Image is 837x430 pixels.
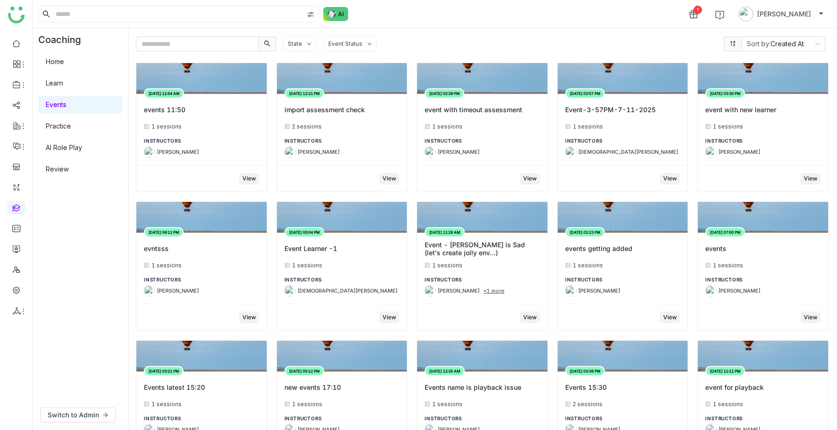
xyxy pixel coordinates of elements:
[565,276,681,283] div: INSTRUCTORS
[144,262,259,269] div: 1 sessions
[40,408,116,423] button: Switch to Admin
[705,227,745,237] div: [DATE] 07:00 PM
[718,287,760,295] div: [PERSON_NAME]
[747,40,771,48] span: Sort by:
[8,7,25,23] img: logo
[417,201,547,234] img: Event - Karthick is Sad (let's create jolly env...)
[705,415,821,422] div: INSTRUCTORS
[425,285,436,296] img: 684a961782a3912df7c0ce26
[705,106,776,114] div: event with new learner
[698,62,828,95] img: event with new learner
[425,88,464,99] div: [DATE] 02:39 PM
[565,146,576,158] img: 684a9b06de261c4b36a3cf65
[705,137,821,144] div: INSTRUCTORS
[284,244,337,252] div: Event Learner -1
[242,174,256,183] span: View
[520,173,540,184] button: View
[46,57,64,65] a: Home
[425,106,522,114] div: event with timeout assessment
[523,174,537,183] span: View
[328,40,362,47] div: Event Status
[425,276,540,283] div: INSTRUCTORS
[284,285,296,296] img: 684a9b06de261c4b36a3cf65
[705,146,716,158] img: 684a9aedde261c4b36a3ced9
[565,137,681,144] div: INSTRUCTORS
[565,244,632,252] div: events getting added
[565,88,605,99] div: [DATE] 03:57 PM
[46,143,82,151] a: AI Role Play
[705,285,716,296] img: 684a9b22de261c4b36a3d00f
[46,100,66,108] a: Events
[718,148,760,156] div: [PERSON_NAME]
[284,415,400,422] div: INSTRUCTORS
[578,287,620,295] div: [PERSON_NAME]
[144,415,259,422] div: INSTRUCTORS
[144,106,185,114] div: events 11:50
[663,313,677,322] span: View
[144,244,169,252] div: evntsss
[438,148,480,156] div: [PERSON_NAME]
[284,401,400,408] div: 1 sessions
[46,79,63,87] a: Learn
[425,415,540,422] div: INSTRUCTORS
[705,244,726,252] div: events
[438,287,480,295] div: [PERSON_NAME]
[425,227,465,237] div: [DATE] 11:28 AM
[239,173,259,184] button: View
[417,62,547,95] img: event with timeout assessment
[144,366,184,376] div: [DATE] 03:21 PM
[694,6,702,14] div: 1
[558,62,688,95] img: Event-3-57PM-7-11-2025
[239,312,259,323] button: View
[144,137,259,144] div: INSTRUCTORS
[705,123,821,130] div: 1 sessions
[425,241,540,257] div: Event - [PERSON_NAME] is Sad (let's create jolly env...)
[425,123,540,130] div: 1 sessions
[136,340,267,373] img: Events latest 15:20
[705,401,821,408] div: 1 sessions
[520,312,540,323] button: View
[660,173,680,184] button: View
[277,201,407,234] img: Event Learner -1
[558,201,688,234] img: events getting added
[298,287,397,295] div: [DEMOGRAPHIC_DATA][PERSON_NAME]
[483,287,504,295] div: +1 more
[144,227,184,237] div: [DATE] 06:12 PM
[284,383,341,391] div: new events 17:10
[144,276,259,283] div: INSTRUCTORS
[565,123,681,130] div: 1 sessions
[284,276,400,283] div: INSTRUCTORS
[379,312,399,323] button: View
[46,165,69,173] a: Review
[804,313,817,322] span: View
[284,137,400,144] div: INSTRUCTORS
[737,7,826,21] button: [PERSON_NAME]
[298,148,340,156] div: [PERSON_NAME]
[284,262,400,269] div: 1 sessions
[425,137,540,144] div: INSTRUCTORS
[157,148,199,156] div: [PERSON_NAME]
[323,7,348,21] img: ask-buddy-normal.svg
[425,146,436,158] img: 684a9b22de261c4b36a3d00f
[284,146,296,158] img: 684a9aedde261c4b36a3ced9
[288,40,302,47] div: State
[417,340,547,373] img: Events name is playback issue
[705,88,745,99] div: [DATE] 03:30 PM
[705,276,821,283] div: INSTRUCTORS
[705,262,821,269] div: 1 sessions
[46,122,71,130] a: Practice
[144,401,259,408] div: 1 sessions
[747,37,820,51] nz-select-item: Created At
[578,148,678,156] div: [DEMOGRAPHIC_DATA][PERSON_NAME]
[757,9,811,19] span: [PERSON_NAME]
[242,313,256,322] span: View
[715,10,724,20] img: help.svg
[425,401,540,408] div: 1 sessions
[284,123,400,130] div: 2 sessions
[698,201,828,234] img: events
[565,415,681,422] div: INSTRUCTORS
[705,366,745,376] div: [DATE] 11:11 PM
[144,88,184,99] div: [DATE] 11:54 AM
[565,366,605,376] div: [DATE] 03:36 PM
[136,201,267,234] img: evntsss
